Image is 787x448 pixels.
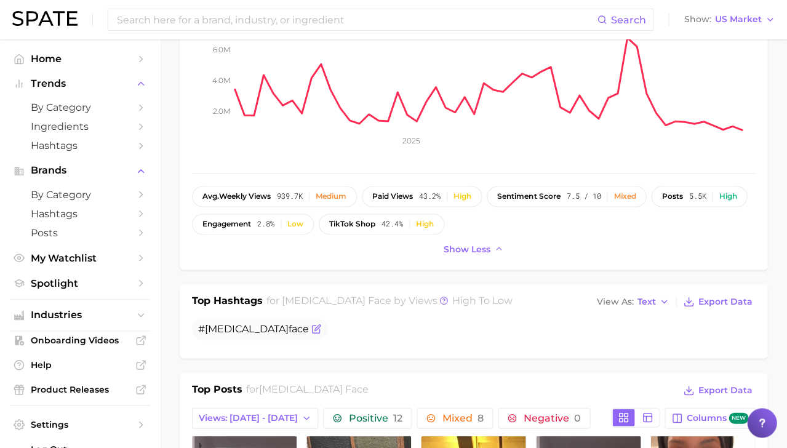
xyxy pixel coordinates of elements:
div: Mixed [613,192,636,201]
a: My Watchlist [10,249,150,268]
button: Show less [441,241,507,257]
button: Export Data [680,382,755,399]
a: Product Releases [10,380,150,399]
div: High [416,220,434,228]
span: View As [596,298,633,305]
button: Flag as miscategorized or irrelevant [311,324,321,334]
button: avg.weekly views939.7kMedium [192,186,357,207]
button: View AsText [593,294,672,310]
span: face [289,322,309,334]
span: Columns [686,412,748,424]
span: 43.2% [419,192,441,201]
span: 8 [477,412,484,423]
button: Columnsnew [665,407,755,428]
button: Views: [DATE] - [DATE] [192,407,318,428]
a: Ingredients [10,117,150,136]
span: Product Releases [31,384,129,395]
span: Search [610,14,645,26]
a: by Category [10,98,150,117]
button: Brands [10,161,150,180]
span: Show less [444,244,490,254]
span: Home [31,53,129,65]
span: [MEDICAL_DATA] [205,322,289,334]
span: sentiment score [497,192,560,201]
abbr: average [202,191,219,201]
span: Spotlight [31,278,129,289]
span: 939.7k [277,192,303,201]
tspan: 2025 [402,136,420,145]
span: Hashtags [31,140,129,151]
span: Text [637,298,655,305]
span: posts [661,192,682,201]
h2: for by Views [266,293,513,310]
a: Home [10,49,150,68]
span: 0 [574,412,581,423]
span: US Market [714,16,761,23]
button: Industries [10,306,150,324]
input: Search here for a brand, industry, or ingredient [116,9,597,30]
a: Hashtags [10,136,150,155]
img: SPATE [12,11,78,26]
span: Negative [524,413,581,423]
a: Posts [10,223,150,242]
h1: Top Posts [192,382,242,400]
span: Help [31,359,129,370]
span: weekly views [202,192,271,201]
span: [MEDICAL_DATA] face [282,294,391,306]
span: engagement [202,220,251,228]
span: TikTok shop [329,220,375,228]
span: Views: [DATE] - [DATE] [199,412,298,423]
span: Brands [31,165,129,176]
tspan: 2.0m [213,106,230,116]
span: Industries [31,310,129,321]
button: paid views43.2%High [362,186,482,207]
div: Medium [316,192,346,201]
button: Trends [10,74,150,93]
span: 42.4% [382,220,403,228]
tspan: 4.0m [212,76,230,85]
span: Settings [31,419,129,430]
span: 7.5 / 10 [566,192,601,201]
span: Positive [349,413,402,423]
div: Low [287,220,303,228]
span: Ingredients [31,121,129,132]
span: Posts [31,227,129,239]
h1: Top Hashtags [192,293,263,310]
span: by Category [31,102,129,113]
a: by Category [10,185,150,204]
div: High [453,192,471,201]
span: paid views [372,192,413,201]
a: Onboarding Videos [10,331,150,350]
span: 2.8% [257,220,274,228]
span: Show [684,16,711,23]
span: Mixed [442,413,484,423]
a: Settings [10,415,150,434]
button: TikTok shop42.4%High [319,214,444,234]
button: sentiment score7.5 / 10Mixed [487,186,646,207]
button: engagement2.8%Low [192,214,314,234]
span: [MEDICAL_DATA] face [259,383,369,394]
a: Help [10,356,150,374]
span: Export Data [698,385,752,395]
a: Hashtags [10,204,150,223]
button: Export Data [680,293,755,310]
span: Trends [31,78,129,89]
span: Onboarding Videos [31,335,129,346]
span: by Category [31,189,129,201]
span: # [198,322,309,334]
span: high to low [452,294,513,306]
tspan: 6.0m [213,45,230,54]
span: My Watchlist [31,252,129,264]
span: Export Data [698,296,752,306]
div: High [719,192,737,201]
span: new [729,412,748,424]
button: ShowUS Market [681,12,778,28]
button: posts5.5kHigh [651,186,747,207]
span: Hashtags [31,208,129,220]
span: 5.5k [689,192,706,201]
span: 12 [393,412,402,423]
h2: for [246,382,369,400]
a: Spotlight [10,274,150,293]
